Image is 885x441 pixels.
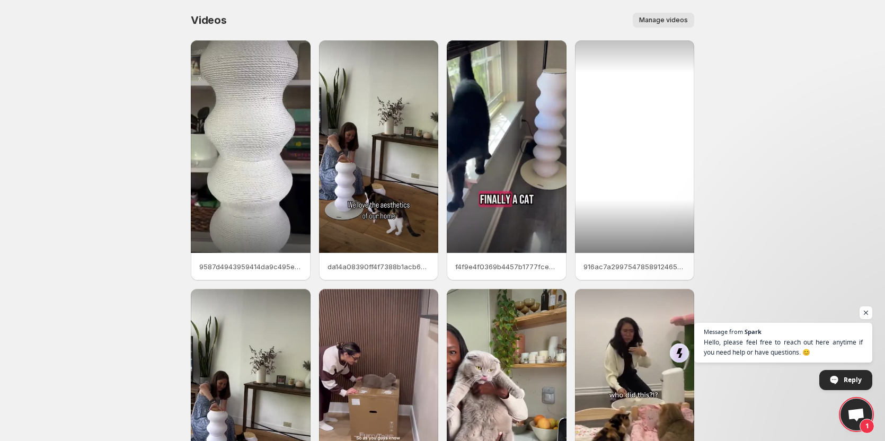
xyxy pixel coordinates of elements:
[191,14,227,27] span: Videos
[860,419,874,434] span: 1
[639,16,688,24] span: Manage videos
[840,399,872,430] div: Open chat
[583,261,686,272] p: 916ac7a2997547858912465b30eaa967
[328,261,430,272] p: da14a08390ff4f7388b1acb6d20ccc52 1
[455,261,558,272] p: f4f9e4f0369b4457b1777fcea25a05aa
[844,371,862,389] span: Reply
[633,13,694,28] button: Manage videos
[199,261,302,272] p: 9587d4943959414da9c495e472233985
[704,337,863,357] span: Hello, please feel free to reach out here anytime if you need help or have questions. 😊
[745,329,762,334] span: Spark
[704,329,743,334] span: Message from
